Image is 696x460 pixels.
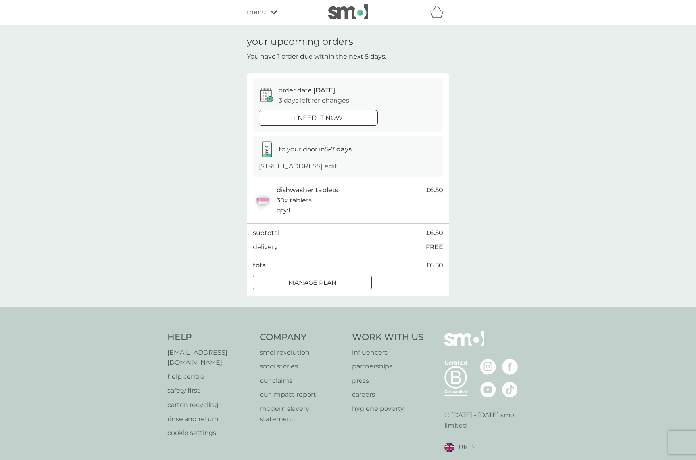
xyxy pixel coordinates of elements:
p: © [DATE] - [DATE] smol limited [444,410,529,430]
a: cookie settings [167,428,252,438]
span: £6.50 [426,260,443,271]
p: 3 days left for changes [279,95,349,106]
h4: Work With Us [352,331,424,344]
span: to your door in [279,145,352,153]
a: modern slavery statement [260,404,344,424]
a: smol revolution [260,347,344,358]
a: rinse and return [167,414,252,424]
p: i need it now [294,113,343,123]
img: visit the smol Youtube page [480,382,496,397]
p: total [253,260,268,271]
span: UK [458,442,468,452]
a: our impact report [260,389,344,400]
a: our claims [260,376,344,386]
img: visit the smol Instagram page [480,359,496,375]
img: smol [444,331,484,358]
span: [DATE] [313,86,335,94]
a: smol stories [260,361,344,372]
h4: Help [167,331,252,344]
strong: 5-7 days [325,145,352,153]
a: careers [352,389,424,400]
button: Manage plan [253,275,372,290]
a: press [352,376,424,386]
img: smol [328,4,368,19]
p: delivery [253,242,278,252]
p: Manage plan [288,278,336,288]
a: carton recycling [167,400,252,410]
button: i need it now [259,110,378,126]
p: order date [279,85,335,95]
p: qty : 1 [277,205,290,216]
p: You have 1 order due within the next 5 days. [247,52,386,62]
img: visit the smol Tiktok page [502,382,518,397]
a: safety first [167,386,252,396]
a: influencers [352,347,424,358]
img: select a new location [472,445,474,450]
a: edit [325,162,337,170]
span: £6.50 [426,228,443,238]
p: FREE [426,242,443,252]
a: hygiene poverty [352,404,424,414]
span: £6.50 [426,185,443,195]
h1: your upcoming orders [247,36,353,48]
p: subtotal [253,228,279,238]
h4: Company [260,331,344,344]
a: help centre [167,372,252,382]
a: [EMAIL_ADDRESS][DOMAIN_NAME] [167,347,252,368]
a: partnerships [352,361,424,372]
img: UK flag [444,443,454,452]
p: [STREET_ADDRESS] [259,161,337,172]
div: basket [429,4,449,20]
span: menu [247,7,266,17]
p: 30x tablets [277,195,312,206]
p: dishwasher tablets [277,185,338,195]
img: visit the smol Facebook page [502,359,518,375]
